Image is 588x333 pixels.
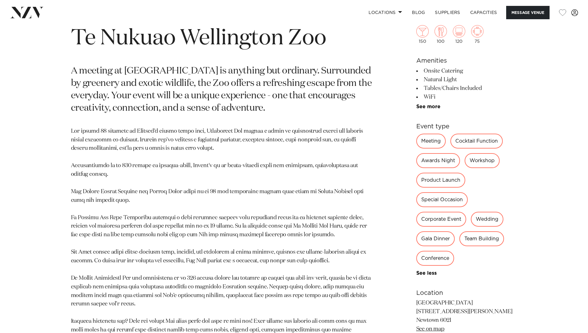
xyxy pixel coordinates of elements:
[71,65,372,115] p: A meeting at [GEOGRAPHIC_DATA] is anything but ordinary. Surrounded by greenery and exotic wildli...
[416,84,517,93] li: Tables/Chairs Included
[459,231,504,246] div: Team Building
[416,75,517,84] li: Natural Light
[416,122,517,131] h6: Event type
[471,25,484,38] img: meeting.png
[416,231,455,246] div: Gala Dinner
[435,25,447,44] div: 100
[453,25,465,38] img: theatre.png
[465,153,500,168] div: Workshop
[435,25,447,38] img: dining.png
[416,93,517,101] li: WiFi
[465,6,502,19] a: Capacities
[416,251,454,266] div: Conference
[364,6,407,19] a: Locations
[416,56,517,65] h6: Amenities
[416,212,466,227] div: Corporate Event
[416,192,468,207] div: Special Occasion
[416,326,444,332] a: See on map
[71,24,372,53] h1: Te Nukuao Wellington Zoo
[416,153,460,168] div: Awards Night
[430,6,465,19] a: SUPPLIERS
[453,25,465,44] div: 120
[416,25,429,38] img: cocktail.png
[416,25,429,44] div: 150
[10,7,44,18] img: nzv-logo.png
[416,67,517,75] li: Onsite Catering
[471,25,484,44] div: 75
[416,288,517,298] h6: Location
[450,134,503,149] div: Cocktail Function
[416,173,465,188] div: Product Launch
[506,6,550,19] button: Message Venue
[471,212,503,227] div: Wedding
[416,134,446,149] div: Meeting
[407,6,430,19] a: BLOG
